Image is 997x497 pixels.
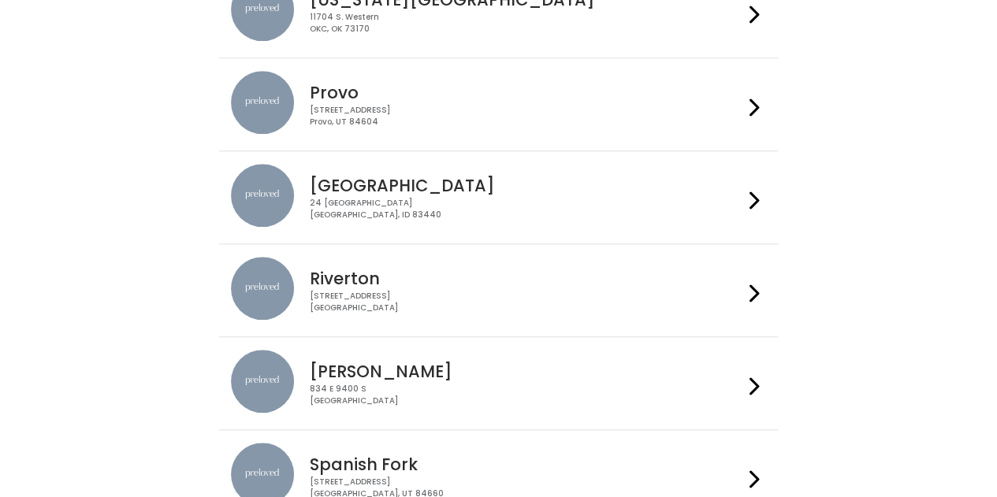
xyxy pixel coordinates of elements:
h4: [GEOGRAPHIC_DATA] [310,176,743,195]
div: 24 [GEOGRAPHIC_DATA] [GEOGRAPHIC_DATA], ID 83440 [310,198,743,221]
h4: [PERSON_NAME] [310,362,743,380]
a: preloved location Riverton [STREET_ADDRESS][GEOGRAPHIC_DATA] [231,257,766,324]
img: preloved location [231,164,294,227]
h4: Provo [310,83,743,102]
a: preloved location Provo [STREET_ADDRESS]Provo, UT 84604 [231,71,766,138]
div: [STREET_ADDRESS] [GEOGRAPHIC_DATA] [310,291,743,313]
div: [STREET_ADDRESS] Provo, UT 84604 [310,105,743,128]
img: preloved location [231,71,294,134]
div: 11704 S. Western OKC, OK 73170 [310,12,743,35]
a: preloved location [GEOGRAPHIC_DATA] 24 [GEOGRAPHIC_DATA][GEOGRAPHIC_DATA], ID 83440 [231,164,766,231]
h4: Riverton [310,269,743,287]
div: 834 E 9400 S [GEOGRAPHIC_DATA] [310,384,743,406]
h4: Spanish Fork [310,455,743,473]
img: preloved location [231,350,294,413]
a: preloved location [PERSON_NAME] 834 E 9400 S[GEOGRAPHIC_DATA] [231,350,766,417]
img: preloved location [231,257,294,320]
